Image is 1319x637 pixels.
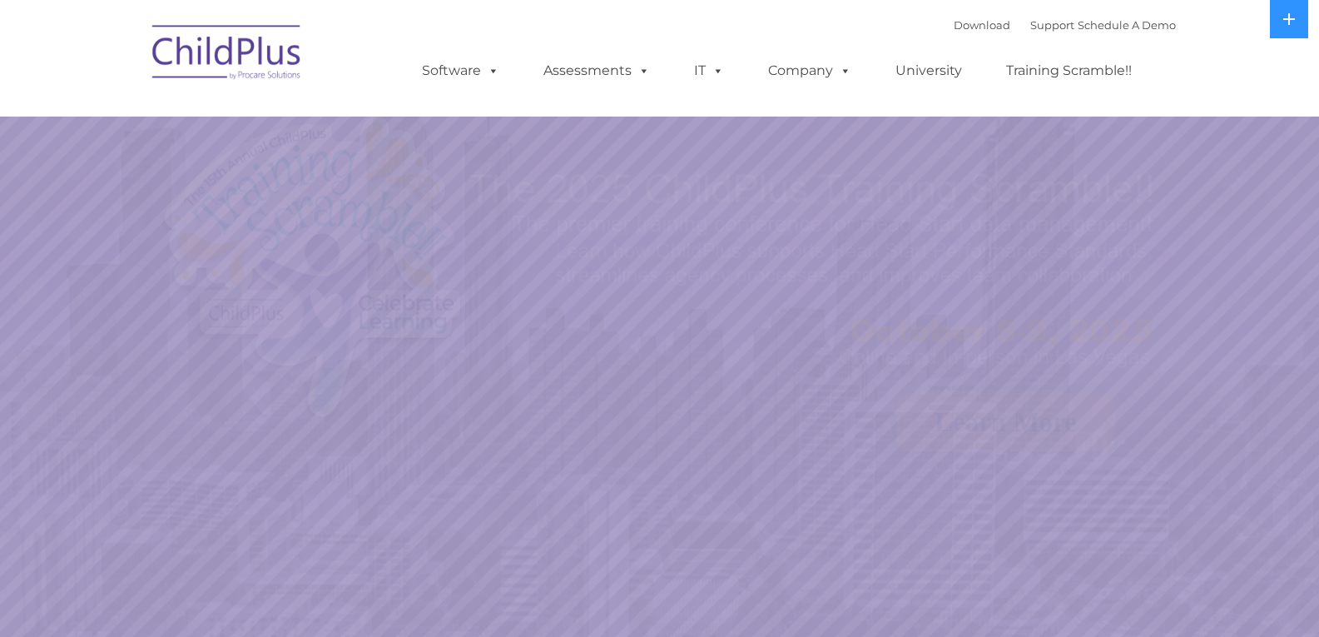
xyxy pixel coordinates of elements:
[751,54,868,87] a: Company
[879,54,979,87] a: University
[405,54,516,87] a: Software
[1030,18,1074,32] a: Support
[989,54,1148,87] a: Training Scramble!!
[144,13,310,97] img: ChildPlus by Procare Solutions
[954,18,1176,32] font: |
[677,54,741,87] a: IT
[1078,18,1176,32] a: Schedule A Demo
[527,54,667,87] a: Assessments
[954,18,1010,32] a: Download
[896,393,1115,451] a: Learn More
